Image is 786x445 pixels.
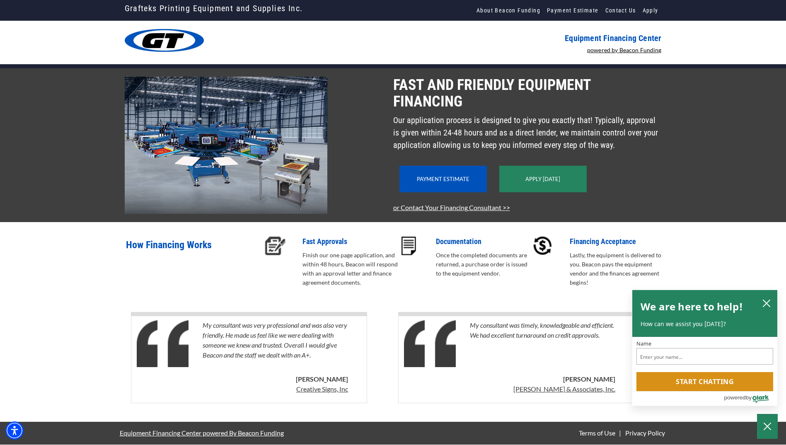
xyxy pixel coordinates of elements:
img: Documentation [401,237,416,255]
img: logo [125,29,204,52]
a: Apply [DATE] [525,176,560,182]
img: Quotes [404,320,456,367]
p: Creative Signs, Inc [296,384,348,394]
p: [PERSON_NAME] & Associates, Inc. [513,384,615,394]
img: Quotes [137,320,189,367]
a: powered by Beacon Funding - open in a new tab [587,46,662,53]
label: Name [636,341,773,346]
img: Fast Approvals [265,237,286,255]
div: olark chatbox [632,290,778,406]
button: Close Chatbox [757,414,778,439]
a: or Contact Your Financing Consultant >> [393,203,510,211]
a: Payment Estimate [417,176,469,182]
span: | [619,429,621,437]
p: Lastly, the equipment is delivered to you. Beacon pays the equipment vendor and the finances agre... [570,251,665,287]
p: Once the completed documents are returned, a purchase order is issued to the equipment vendor. [436,251,532,278]
span: powered [724,392,745,403]
button: close chatbox [760,297,773,309]
p: Our application process is designed to give you exactly that! Typically, approval is given within... [393,114,662,151]
input: Name [636,348,773,365]
a: Equipment Financing Center powered By Beacon Funding - open in a new tab [120,423,284,443]
p: How can we assist you [DATE]? [641,320,769,328]
a: Terms of Use - open in a new tab [577,429,617,437]
p: Finish our one page application, and within 48 hours, Beacon will respond with an approval letter... [302,251,398,287]
p: My consultant was timely, knowledgeable and efficient. We had excellent turnaround on credit appr... [470,320,615,370]
span: by [746,392,752,403]
p: My consultant was very professional and was also very friendly. He made us feel like we were deal... [203,320,348,370]
a: [PERSON_NAME] & Associates, Inc. [513,384,615,398]
button: Start chatting [636,372,773,391]
a: Creative Signs, Inc [296,384,348,398]
h2: We are here to help! [641,298,743,315]
p: Fast and Friendly Equipment Financing [393,77,662,110]
div: Accessibility Menu [5,421,24,440]
b: [PERSON_NAME] [563,375,615,383]
p: Documentation [436,237,532,247]
p: How Financing Works [126,237,260,264]
p: Equipment Financing Center [398,33,662,43]
a: Powered by Olark - open in a new tab [724,392,777,406]
a: Grafteks Printing Equipment and Supplies Inc. [125,1,303,15]
p: Fast Approvals [302,237,398,247]
a: Privacy Policy - open in a new tab [624,429,667,437]
b: [PERSON_NAME] [296,375,348,383]
p: Financing Acceptance [570,237,665,247]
